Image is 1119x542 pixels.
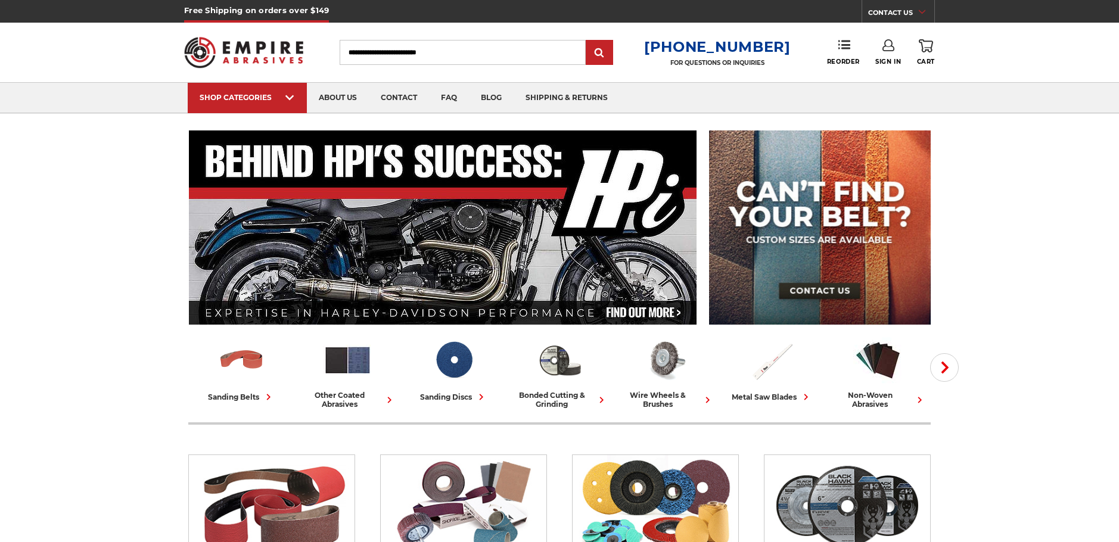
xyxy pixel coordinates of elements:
[827,58,860,66] span: Reorder
[747,335,797,385] img: Metal Saw Blades
[200,93,295,102] div: SHOP CATEGORIES
[853,335,903,385] img: Non-woven Abrasives
[184,29,303,76] img: Empire Abrasives
[875,58,901,66] span: Sign In
[868,6,934,23] a: CONTACT US
[429,83,469,113] a: faq
[193,335,290,403] a: sanding belts
[514,83,620,113] a: shipping & returns
[644,59,791,67] p: FOR QUESTIONS OR INQUIRIES
[323,335,372,385] img: Other Coated Abrasives
[208,391,275,403] div: sanding belts
[917,39,935,66] a: Cart
[617,335,714,409] a: wire wheels & brushes
[429,335,478,385] img: Sanding Discs
[829,391,926,409] div: non-woven abrasives
[299,391,396,409] div: other coated abrasives
[723,335,820,403] a: metal saw blades
[420,391,487,403] div: sanding discs
[829,335,926,409] a: non-woven abrasives
[535,335,585,385] img: Bonded Cutting & Grinding
[641,335,691,385] img: Wire Wheels & Brushes
[511,335,608,409] a: bonded cutting & grinding
[469,83,514,113] a: blog
[299,335,396,409] a: other coated abrasives
[307,83,369,113] a: about us
[511,391,608,409] div: bonded cutting & grinding
[617,391,714,409] div: wire wheels & brushes
[189,130,697,325] img: Banner for an interview featuring Horsepower Inc who makes Harley performance upgrades featured o...
[917,58,935,66] span: Cart
[644,38,791,55] a: [PHONE_NUMBER]
[588,41,611,65] input: Submit
[217,335,266,385] img: Sanding Belts
[732,391,812,403] div: metal saw blades
[369,83,429,113] a: contact
[930,353,959,382] button: Next
[709,130,931,325] img: promo banner for custom belts.
[827,39,860,65] a: Reorder
[405,335,502,403] a: sanding discs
